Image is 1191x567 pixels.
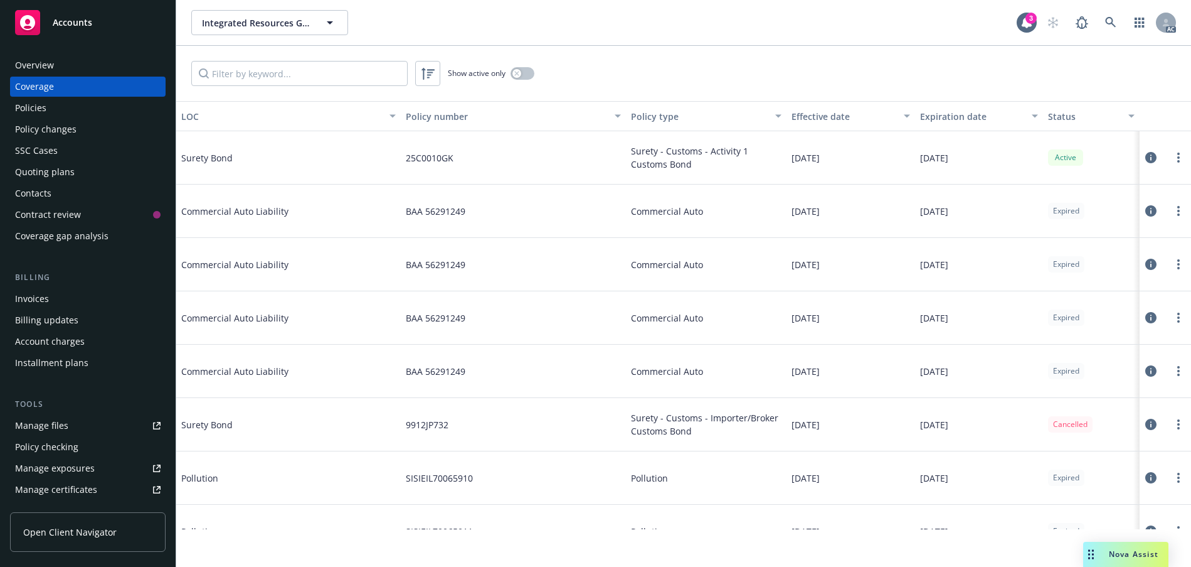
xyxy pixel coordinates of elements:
[1083,542,1168,567] button: Nova Assist
[448,68,506,78] span: Show active only
[920,311,948,325] span: [DATE]
[10,226,166,246] a: Coverage gap analysis
[1043,101,1140,131] button: Status
[631,365,703,378] span: Commercial Auto
[406,258,465,271] span: BAA 56291249
[15,98,46,118] div: Policies
[10,458,166,478] a: Manage exposures
[15,501,78,521] div: Manage claims
[920,472,948,485] span: [DATE]
[631,258,703,271] span: Commercial Auto
[10,55,166,75] a: Overview
[406,365,465,378] span: BAA 56291249
[10,119,166,139] a: Policy changes
[10,398,166,411] div: Tools
[15,141,58,161] div: SSC Cases
[10,353,166,373] a: Installment plans
[1127,10,1152,35] a: Switch app
[406,472,473,485] span: SISIEIL70065910
[1109,549,1158,559] span: Nova Assist
[15,55,54,75] div: Overview
[920,365,948,378] span: [DATE]
[791,258,820,271] span: [DATE]
[53,18,92,28] span: Accounts
[176,101,401,131] button: LOC
[791,472,820,485] span: [DATE]
[1053,419,1088,430] span: Cancelled
[406,418,448,431] span: 9912JP732
[15,416,68,436] div: Manage files
[1171,524,1186,539] a: more
[626,101,786,131] button: Policy type
[1048,110,1121,123] div: Status
[10,5,166,40] a: Accounts
[15,119,77,139] div: Policy changes
[15,162,75,182] div: Quoting plans
[15,480,97,500] div: Manage certificates
[920,258,948,271] span: [DATE]
[181,205,369,218] span: Commercial Auto Liability
[1053,526,1079,537] span: Expired
[401,101,625,131] button: Policy number
[15,310,78,330] div: Billing updates
[786,101,915,131] button: Effective date
[181,525,369,538] span: Pollution
[920,418,948,431] span: [DATE]
[1053,312,1079,323] span: Expired
[181,258,369,271] span: Commercial Auto Liability
[10,332,166,352] a: Account charges
[406,205,465,218] span: BAA 56291249
[1171,150,1186,165] a: more
[1053,259,1079,270] span: Expired
[10,310,166,330] a: Billing updates
[1083,542,1099,567] div: Drag to move
[10,271,166,284] div: Billing
[406,525,473,538] span: SISIEIL70065911
[10,98,166,118] a: Policies
[1040,10,1066,35] a: Start snowing
[15,437,78,457] div: Policy checking
[791,418,820,431] span: [DATE]
[191,61,408,86] input: Filter by keyword...
[10,501,166,521] a: Manage claims
[15,289,49,309] div: Invoices
[1053,472,1079,483] span: Expired
[1098,10,1123,35] a: Search
[181,365,369,378] span: Commercial Auto Liability
[1069,10,1094,35] a: Report a Bug
[631,110,768,123] div: Policy type
[10,416,166,436] a: Manage files
[920,525,948,538] span: [DATE]
[1171,417,1186,432] a: more
[181,418,369,431] span: Surety Bond
[10,289,166,309] a: Invoices
[181,472,369,485] span: Pollution
[406,311,465,325] span: BAA 56291249
[631,411,781,438] span: Surety - Customs - Importer/Broker Customs Bond
[406,110,606,123] div: Policy number
[10,183,166,203] a: Contacts
[631,205,703,218] span: Commercial Auto
[791,205,820,218] span: [DATE]
[406,151,453,165] span: 25C0010GK
[915,101,1044,131] button: Expiration date
[1053,152,1078,163] span: Active
[1053,365,1079,377] span: Expired
[1171,470,1186,485] a: more
[191,10,348,35] button: Integrated Resources Group, Inc.
[791,525,820,538] span: [DATE]
[791,151,820,165] span: [DATE]
[1171,364,1186,379] a: more
[791,311,820,325] span: [DATE]
[181,110,382,123] div: LOC
[791,110,896,123] div: Effective date
[15,458,95,478] div: Manage exposures
[10,162,166,182] a: Quoting plans
[10,205,166,225] a: Contract review
[10,141,166,161] a: SSC Cases
[10,437,166,457] a: Policy checking
[920,110,1025,123] div: Expiration date
[920,205,948,218] span: [DATE]
[15,183,51,203] div: Contacts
